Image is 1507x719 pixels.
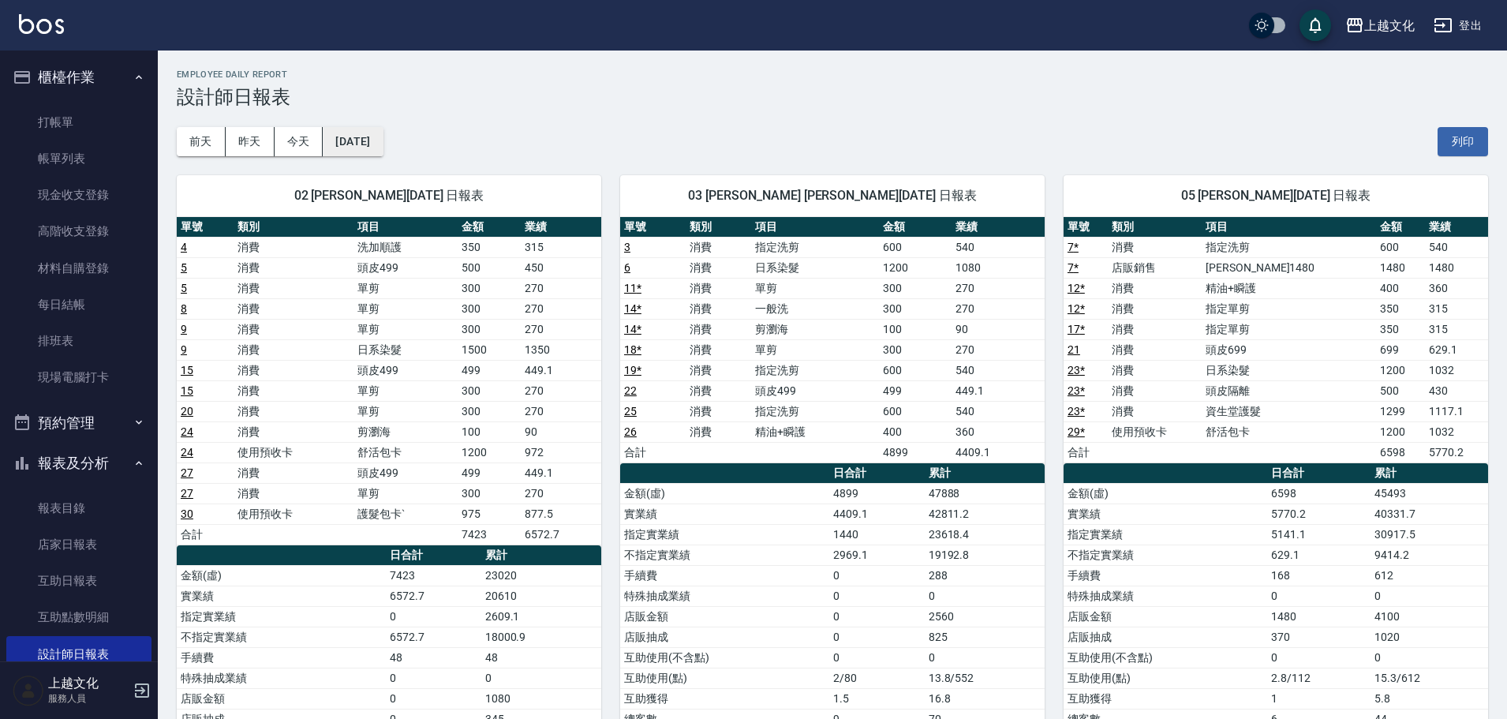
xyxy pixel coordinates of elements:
[925,524,1045,545] td: 23618.4
[1108,339,1202,360] td: 消費
[1376,421,1425,442] td: 1200
[1371,647,1488,668] td: 0
[386,668,481,688] td: 0
[1371,627,1488,647] td: 1020
[1371,524,1488,545] td: 30917.5
[952,339,1045,360] td: 270
[177,627,386,647] td: 不指定實業績
[925,627,1045,647] td: 825
[177,606,386,627] td: 指定實業績
[1108,421,1202,442] td: 使用預收卡
[925,586,1045,606] td: 0
[1425,278,1488,298] td: 360
[1376,442,1425,462] td: 6598
[1267,606,1371,627] td: 1480
[234,298,353,319] td: 消費
[521,319,601,339] td: 270
[829,627,925,647] td: 0
[879,380,952,401] td: 499
[624,261,630,274] a: 6
[829,524,925,545] td: 1440
[6,403,151,444] button: 預約管理
[1371,483,1488,504] td: 45493
[13,675,44,706] img: Person
[353,339,458,360] td: 日系染髮
[386,627,481,647] td: 6572.7
[6,104,151,140] a: 打帳單
[481,627,601,647] td: 18000.9
[458,319,520,339] td: 300
[521,339,601,360] td: 1350
[234,380,353,401] td: 消費
[234,483,353,504] td: 消費
[1202,339,1376,360] td: 頭皮699
[226,127,275,156] button: 昨天
[181,507,193,520] a: 30
[481,668,601,688] td: 0
[879,401,952,421] td: 600
[620,217,1045,463] table: a dense table
[1376,339,1425,360] td: 699
[1376,278,1425,298] td: 400
[952,380,1045,401] td: 449.1
[620,565,829,586] td: 手續費
[829,668,925,688] td: 2/80
[686,339,751,360] td: 消費
[952,360,1045,380] td: 540
[1376,257,1425,278] td: 1480
[829,483,925,504] td: 4899
[353,442,458,462] td: 舒活包卡
[686,421,751,442] td: 消費
[1376,298,1425,319] td: 350
[234,237,353,257] td: 消費
[1202,421,1376,442] td: 舒活包卡
[1267,647,1371,668] td: 0
[1425,380,1488,401] td: 430
[521,442,601,462] td: 972
[458,257,520,278] td: 500
[1299,9,1331,41] button: save
[1425,257,1488,278] td: 1480
[1202,380,1376,401] td: 頭皮隔離
[1267,627,1371,647] td: 370
[1425,442,1488,462] td: 5770.2
[829,463,925,484] th: 日合計
[458,462,520,483] td: 499
[829,606,925,627] td: 0
[1108,237,1202,257] td: 消費
[521,237,601,257] td: 315
[1425,237,1488,257] td: 540
[234,257,353,278] td: 消費
[353,462,458,483] td: 頭皮499
[1376,401,1425,421] td: 1299
[234,217,353,238] th: 類別
[177,86,1488,108] h3: 設計師日報表
[19,14,64,34] img: Logo
[879,278,952,298] td: 300
[1108,360,1202,380] td: 消費
[353,298,458,319] td: 單剪
[1425,360,1488,380] td: 1032
[1202,237,1376,257] td: 指定洗剪
[620,647,829,668] td: 互助使用(不含點)
[620,217,686,238] th: 單號
[952,421,1045,442] td: 360
[1267,545,1371,565] td: 629.1
[1425,319,1488,339] td: 315
[234,278,353,298] td: 消費
[1064,217,1108,238] th: 單號
[181,282,187,294] a: 5
[196,188,582,204] span: 02 [PERSON_NAME][DATE] 日報表
[1267,565,1371,586] td: 168
[1425,298,1488,319] td: 315
[458,360,520,380] td: 499
[751,339,879,360] td: 單剪
[1425,339,1488,360] td: 629.1
[620,545,829,565] td: 不指定實業績
[177,565,386,586] td: 金額(虛)
[6,140,151,177] a: 帳單列表
[620,668,829,688] td: 互助使用(點)
[1064,504,1267,524] td: 實業績
[1202,319,1376,339] td: 指定單剪
[6,359,151,395] a: 現場電腦打卡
